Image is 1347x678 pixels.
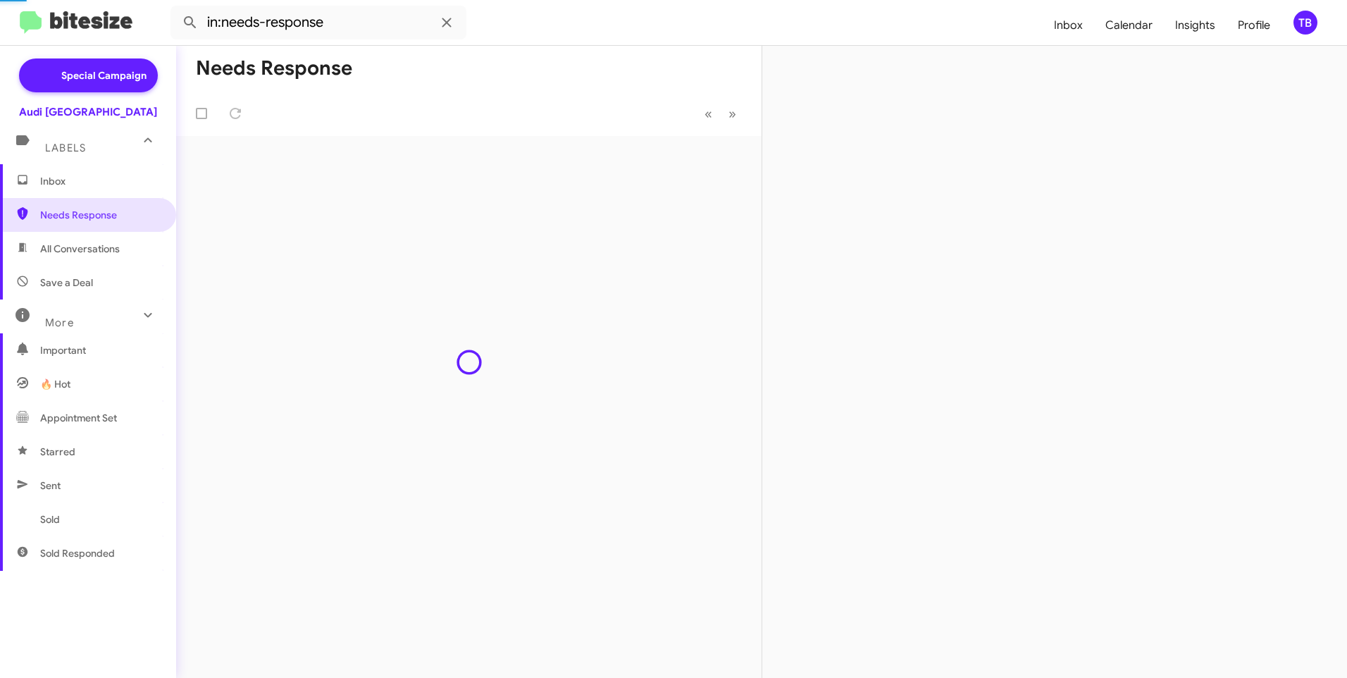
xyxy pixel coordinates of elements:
div: Audi [GEOGRAPHIC_DATA] [19,105,157,119]
span: Sent [40,479,61,493]
span: » [728,105,736,123]
button: Next [720,99,745,128]
span: Sold Responded [40,546,115,560]
span: All Conversations [40,242,120,256]
a: Inbox [1043,5,1094,46]
span: 🔥 Hot [40,377,70,391]
span: More [45,316,74,329]
a: Special Campaign [19,58,158,92]
div: TB [1293,11,1317,35]
span: « [704,105,712,123]
span: Save a Deal [40,276,93,290]
span: Needs Response [40,208,160,222]
nav: Page navigation example [697,99,745,128]
span: Important [40,343,160,357]
span: Special Campaign [61,68,147,82]
h1: Needs Response [196,57,352,80]
span: Labels [45,142,86,154]
span: Appointment Set [40,411,117,425]
span: Sold [40,512,60,526]
span: Starred [40,445,75,459]
a: Calendar [1094,5,1164,46]
button: Previous [696,99,721,128]
a: Insights [1164,5,1227,46]
a: Profile [1227,5,1281,46]
span: Inbox [40,174,160,188]
button: TB [1281,11,1332,35]
input: Search [170,6,466,39]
